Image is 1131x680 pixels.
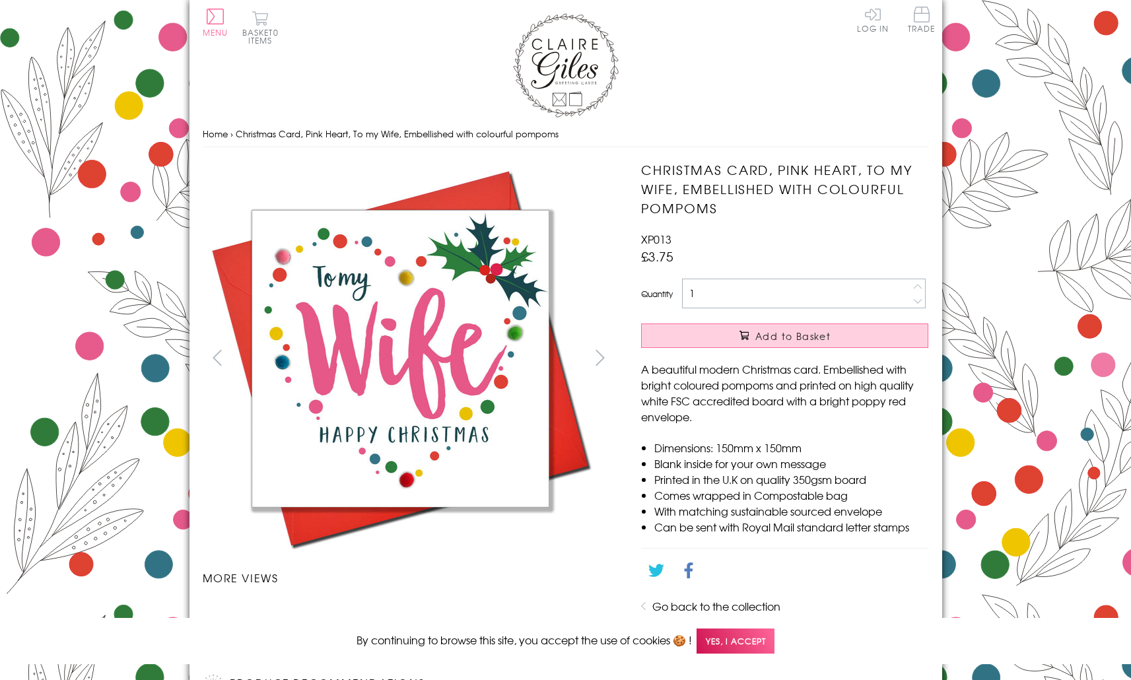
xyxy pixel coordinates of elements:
[641,231,671,247] span: XP013
[697,629,774,654] span: Yes, I accept
[641,323,928,348] button: Add to Basket
[654,503,928,519] li: With matching sustainable sourced envelope
[857,7,889,32] a: Log In
[755,329,831,343] span: Add to Basket
[908,7,936,35] a: Trade
[654,471,928,487] li: Printed in the U.K on quality 350gsm board
[409,599,512,628] li: Carousel Page 3
[203,121,929,148] nav: breadcrumbs
[641,247,673,265] span: £3.75
[203,570,615,586] h3: More views
[306,599,409,628] li: Carousel Page 2
[654,519,928,535] li: Can be sent with Royal Mail standard letter stamps
[641,288,673,300] label: Quantity
[652,598,780,614] a: Go back to the collection
[641,160,928,217] h1: Christmas Card, Pink Heart, To my Wife, Embellished with colourful pompoms
[203,26,228,38] span: Menu
[654,456,928,471] li: Blank inside for your own message
[242,11,279,44] button: Basket0 items
[203,599,615,628] ul: Carousel Pagination
[585,343,615,372] button: next
[203,599,306,628] li: Carousel Page 1 (Current Slide)
[512,599,615,628] li: Carousel Page 4
[230,127,233,140] span: ›
[908,7,936,32] span: Trade
[203,343,232,372] button: prev
[202,160,598,557] img: Christmas Card, Pink Heart, To my Wife, Embellished with colourful pompoms
[248,26,279,46] span: 0 items
[203,127,228,140] a: Home
[641,361,928,425] p: A beautiful modern Christmas card. Embellished with bright coloured pompoms and printed on high q...
[203,9,228,36] button: Menu
[513,13,619,118] img: Claire Giles Greetings Cards
[654,440,928,456] li: Dimensions: 150mm x 150mm
[236,127,559,140] span: Christmas Card, Pink Heart, To my Wife, Embellished with colourful pompoms
[654,487,928,503] li: Comes wrapped in Compostable bag
[615,160,1011,557] img: Christmas Card, Pink Heart, To my Wife, Embellished with colourful pompoms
